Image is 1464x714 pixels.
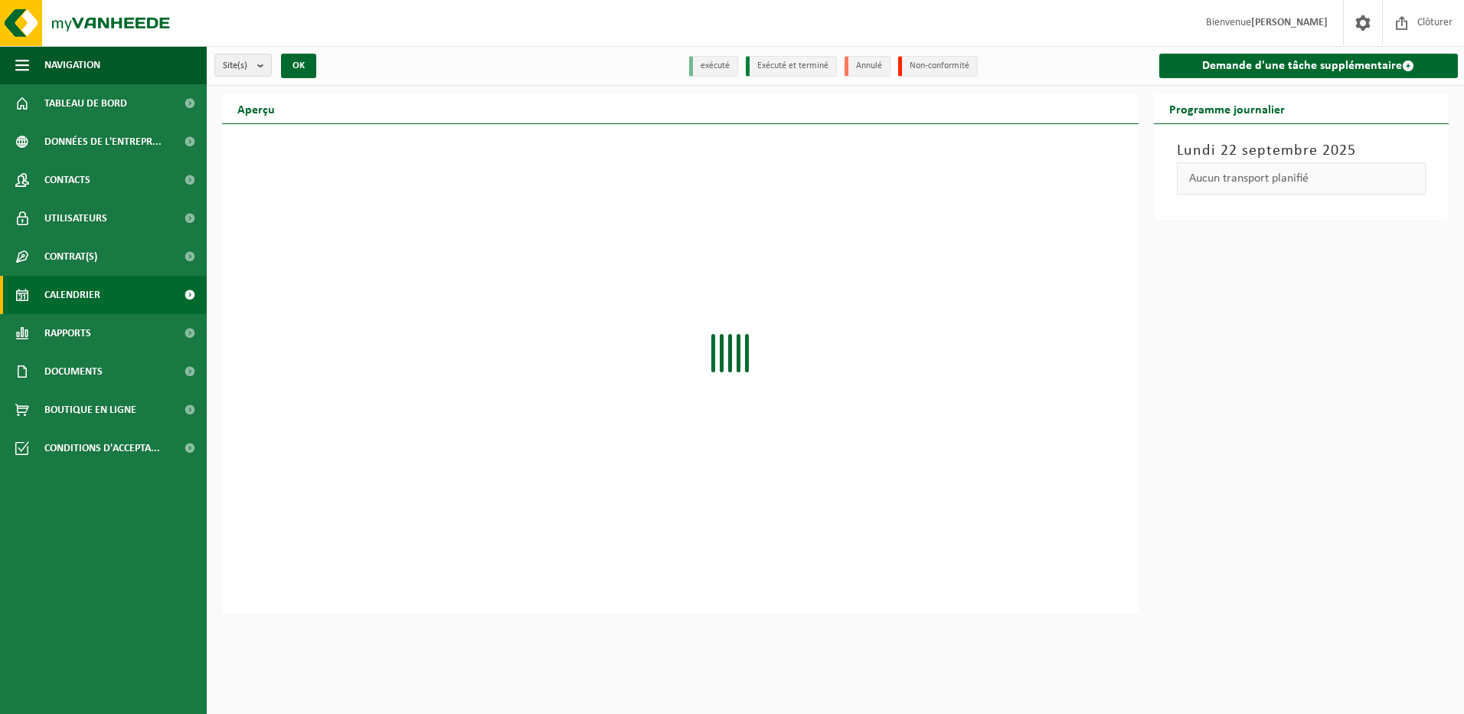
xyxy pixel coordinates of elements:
[898,56,978,77] li: Non-conformité
[44,123,162,161] span: Données de l'entrepr...
[44,237,97,276] span: Contrat(s)
[1159,54,1459,78] a: Demande d'une tâche supplémentaire
[1154,93,1300,123] h2: Programme journalier
[689,56,738,77] li: exécuté
[44,199,107,237] span: Utilisateurs
[1177,162,1426,195] div: Aucun transport planifié
[1251,17,1328,28] strong: [PERSON_NAME]
[281,54,316,78] button: OK
[1177,139,1426,162] h3: Lundi 22 septembre 2025
[44,84,127,123] span: Tableau de bord
[214,54,272,77] button: Site(s)
[223,54,251,77] span: Site(s)
[44,161,90,199] span: Contacts
[44,314,91,352] span: Rapports
[44,352,103,391] span: Documents
[44,429,160,467] span: Conditions d'accepta...
[44,391,136,429] span: Boutique en ligne
[44,276,100,314] span: Calendrier
[845,56,890,77] li: Annulé
[44,46,100,84] span: Navigation
[222,93,290,123] h2: Aperçu
[746,56,837,77] li: Exécuté et terminé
